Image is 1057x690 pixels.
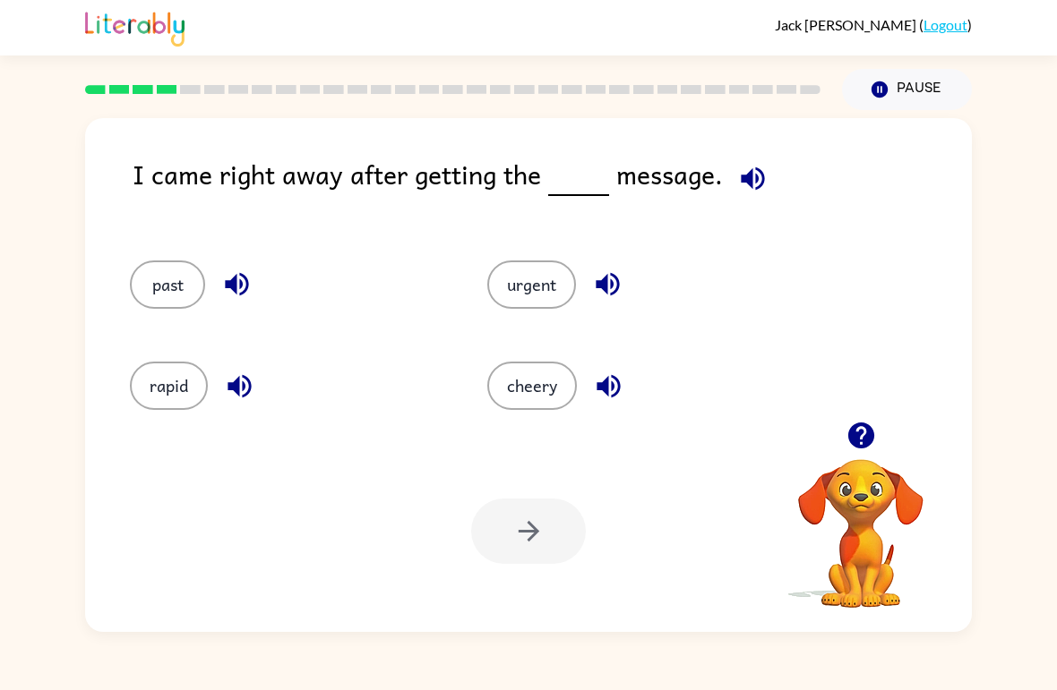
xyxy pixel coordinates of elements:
img: Literably [85,7,185,47]
div: ( ) [775,16,972,33]
button: urgent [487,260,576,309]
button: Pause [842,69,972,110]
button: cheery [487,362,577,410]
button: rapid [130,362,208,410]
span: Jack [PERSON_NAME] [775,16,919,33]
div: I came right away after getting the message. [133,154,972,225]
button: past [130,260,205,309]
video: Your browser must support playing .mp4 files to use Literably. Please try using another browser. [771,431,950,610]
a: Logout [924,16,967,33]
